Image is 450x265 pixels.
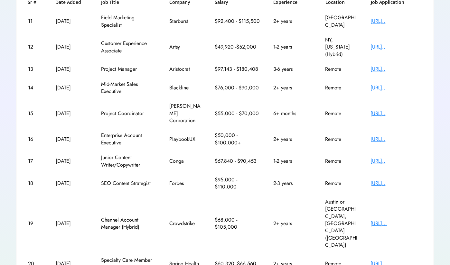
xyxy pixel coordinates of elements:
[273,220,312,227] div: 2+ years
[56,110,88,117] div: [DATE]
[28,66,42,73] div: 13
[215,158,260,165] div: $67,840 - $90,453
[215,132,260,146] div: $50,000 - $100,000+
[325,66,357,73] div: Remote
[273,18,312,25] div: 2+ years
[101,180,156,187] div: SEO Content Strategist
[56,43,88,50] div: [DATE]
[28,158,42,165] div: 17
[28,18,42,25] div: 11
[370,158,422,165] div: [URL]..
[56,180,88,187] div: [DATE]
[56,84,88,91] div: [DATE]
[325,110,357,117] div: Remote
[169,180,202,187] div: Forbes
[370,84,422,91] div: [URL]..
[215,43,260,50] div: $49,920 -$52,000
[56,66,88,73] div: [DATE]
[273,110,312,117] div: 6+ months
[28,110,42,117] div: 15
[101,132,156,146] div: Enterprise Account Executive
[56,220,88,227] div: [DATE]
[101,40,156,54] div: Customer Experience Associate
[215,66,260,73] div: $97,143 - $180,408
[56,136,88,143] div: [DATE]
[169,220,202,227] div: Crowdstrike
[325,180,357,187] div: Remote
[169,84,202,91] div: Blackline
[169,66,202,73] div: Aristocrat
[215,18,260,25] div: $92,400 - $115,500
[101,14,156,29] div: Field Marketing Specialist
[101,110,156,117] div: Project Coordinator
[28,220,42,227] div: 19
[273,180,312,187] div: 2-3 years
[325,36,357,58] div: NY, [US_STATE] (Hybrid)
[273,84,312,91] div: 2+ years
[273,158,312,165] div: 1-2 years
[215,176,260,191] div: $95,000 - $110,000
[215,216,260,231] div: $68,000 - $105,000
[370,180,422,187] div: [URL]..
[325,198,357,249] div: Austin or [GEOGRAPHIC_DATA], [GEOGRAPHIC_DATA] ([GEOGRAPHIC_DATA])
[169,136,202,143] div: PlaybookUX
[370,43,422,50] div: [URL]..
[370,220,422,227] div: [URL]...
[325,84,357,91] div: Remote
[325,158,357,165] div: Remote
[169,158,202,165] div: Conga
[28,180,42,187] div: 18
[325,136,357,143] div: Remote
[28,136,42,143] div: 16
[273,136,312,143] div: 2+ years
[101,81,156,95] div: Mid-Market Sales Executive
[56,18,88,25] div: [DATE]
[169,43,202,50] div: Artsy
[273,43,312,50] div: 1-2 years
[215,84,260,91] div: $76,000 - $90,000
[370,110,422,117] div: [URL]..
[370,66,422,73] div: [URL]..
[28,43,42,50] div: 12
[101,216,156,231] div: Channel Account Manager (Hybrid)
[28,84,42,91] div: 14
[325,14,357,29] div: [GEOGRAPHIC_DATA]
[370,18,422,25] div: [URL]..
[370,136,422,143] div: [URL]..
[101,154,156,169] div: Junior Content Writer/Copywriter
[215,110,260,117] div: $55,000 - $70,000
[169,103,202,124] div: [PERSON_NAME] Corporation
[169,18,202,25] div: Starburst
[56,158,88,165] div: [DATE]
[273,66,312,73] div: 3-6 years
[101,66,156,73] div: Project Manager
